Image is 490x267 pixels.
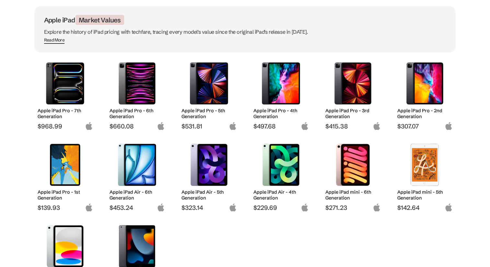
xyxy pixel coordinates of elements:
img: apple-logo [373,122,381,130]
span: $415.38 [325,122,381,130]
span: $307.07 [397,122,453,130]
h2: Apple iPad mini - 5th Generation [397,189,453,201]
a: Apple iPad Pro 1st Generation Apple iPad Pro - 1st Generation $139.93 apple-logo [34,140,96,212]
img: apple-logo [229,122,237,130]
h2: Apple iPad Pro - 7th Generation [38,108,93,119]
h2: Apple iPad Pro - 2nd Generation [397,108,453,119]
span: $229.69 [253,204,309,212]
a: Apple iPad Air 5th Generation Apple iPad Air - 5th Generation $323.14 apple-logo [178,140,240,212]
img: Apple iPad Pro 6th Generation [114,62,160,104]
img: Apple iPad mini 5th Generation [402,144,448,186]
span: Market Values [76,15,124,25]
h2: Apple iPad Pro - 6th Generation [110,108,165,119]
h1: Apple iPad [44,16,446,24]
a: Apple iPad Pro 3rd Generation Apple iPad Pro - 3rd Generation $415.38 apple-logo [322,59,384,130]
a: Apple iPad Pro 5th Generation Apple iPad Pro - 5th Generation $531.81 apple-logo [178,59,240,130]
img: apple-logo [229,203,237,212]
img: apple-logo [373,203,381,212]
span: $453.24 [110,204,165,212]
h2: Apple iPad Pro - 1st Generation [38,189,93,201]
h2: Apple iPad Pro - 3rd Generation [325,108,381,119]
img: Apple iPad Pro 2nd Generation [402,62,448,104]
img: Apple iPad Air 4th Generation [258,144,304,186]
img: apple-logo [157,122,165,130]
a: Apple iPad Pro 4th Generation Apple iPad Pro - 4th Generation $497.68 apple-logo [250,59,312,130]
img: apple-logo [85,203,93,212]
img: apple-logo [445,203,453,212]
span: $271.23 [325,204,381,212]
span: $531.81 [181,122,237,130]
img: Apple iPad Air 5th Generation [186,144,232,186]
img: Apple iPad Pro 4th Generation [258,62,304,104]
img: Apple iPad Pro 3rd Generation [330,62,376,104]
a: Apple iPad Pro 7th Generation Apple iPad Pro - 7th Generation $968.99 apple-logo [34,59,96,130]
h2: Apple iPad Air - 6th Generation [110,189,165,201]
h2: Apple iPad Air - 4th Generation [253,189,309,201]
span: $660.08 [110,122,165,130]
span: $968.99 [38,122,93,130]
a: Apple iPad Pro 2nd Generation Apple iPad Pro - 2nd Generation $307.07 apple-logo [394,59,456,130]
img: apple-logo [445,122,453,130]
a: Apple iPad Pro 6th Generation Apple iPad Pro - 6th Generation $660.08 apple-logo [106,59,168,130]
img: Apple iPad Pro 7th Generation [42,62,88,104]
img: Apple iPad mini 6th Generation [330,144,376,186]
span: Read More [44,37,64,44]
a: Apple iPad Air 4th Generation Apple iPad Air - 4th Generation $229.69 apple-logo [250,140,312,212]
div: Read More [44,37,64,43]
span: $497.68 [253,122,309,130]
img: apple-logo [301,203,309,212]
span: $142.64 [397,204,453,212]
a: Apple iPad Air 6th Generation Apple iPad Air - 6th Generation $453.24 apple-logo [106,140,168,212]
h2: Apple iPad Air - 5th Generation [181,189,237,201]
img: apple-logo [157,203,165,212]
img: Apple iPad Air 6th Generation [114,144,160,186]
img: Apple iPad Pro 5th Generation [186,62,232,104]
h2: Apple iPad mini - 6th Generation [325,189,381,201]
img: apple-logo [85,122,93,130]
h2: Apple iPad Pro - 4th Generation [253,108,309,119]
h2: Apple iPad Pro - 5th Generation [181,108,237,119]
span: $139.93 [38,204,93,212]
a: Apple iPad mini 6th Generation Apple iPad mini - 6th Generation $271.23 apple-logo [322,140,384,212]
a: Apple iPad mini 5th Generation Apple iPad mini - 5th Generation $142.64 apple-logo [394,140,456,212]
img: apple-logo [301,122,309,130]
p: Explore the history of iPad pricing with techfare, tracing every model's value since the original... [44,27,446,36]
span: $323.14 [181,204,237,212]
img: Apple iPad Pro 1st Generation [42,144,88,186]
